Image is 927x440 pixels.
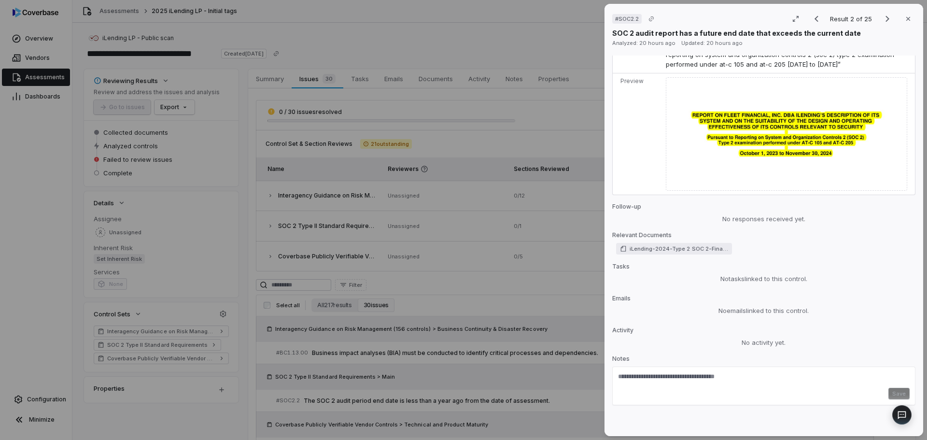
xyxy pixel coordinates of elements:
[612,231,915,243] p: Relevant Documents
[612,338,915,348] div: No activity yet.
[612,295,915,306] p: Emails
[612,355,915,367] p: Notes
[720,274,807,283] span: No tasks linked to this control.
[719,306,809,315] span: No emails linked to this control.
[643,10,660,28] button: Copy link
[612,326,915,338] p: Activity
[612,203,915,214] p: Follow-up
[612,214,915,224] div: No responses received yet.
[878,13,897,25] button: Next result
[807,13,826,25] button: Previous result
[830,14,874,24] p: Result 2 of 25
[615,15,639,23] span: # SOC2.2
[612,28,861,38] p: SOC 2 audit report has a future end date that exceeds the current date
[612,40,675,46] span: Analyzed: 20 hours ago
[612,263,915,274] p: Tasks
[681,40,743,46] span: Updated: 20 hours ago
[666,77,907,191] img: 60b650aff17b461f8b3c105c70ae4ab6_original.jpg_w1200.jpg
[666,23,907,68] span: “fleet financial, inc. dba ilending type 2 soc 2 2024report on fleet financial, inc. dba ilending...
[613,73,662,195] td: Preview
[630,245,728,253] span: iLending-2024-Type 2 SOC 2-Final Report.pdf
